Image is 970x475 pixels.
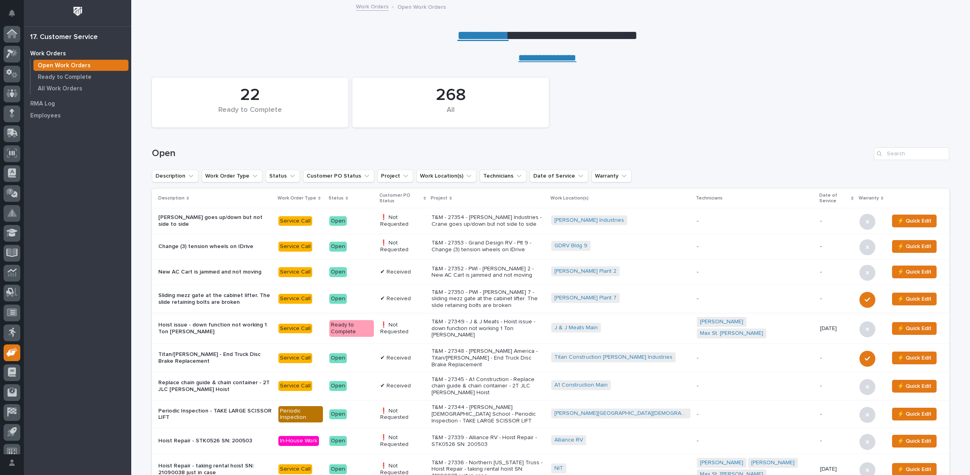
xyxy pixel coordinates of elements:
div: Service Call [278,464,312,474]
p: T&M - 27339 - Alliance RV - Hoist Repair - STK0526 SN: 200503 [432,434,545,448]
a: NIT [554,465,563,472]
a: [PERSON_NAME] [751,459,795,466]
a: GDRV Bldg 9 [554,242,587,249]
div: 22 [165,85,335,105]
span: ⚡ Quick Edit [897,267,931,277]
p: All Work Orders [38,85,82,92]
p: Open Work Orders [38,62,91,69]
span: ⚡ Quick Edit [897,353,931,363]
div: Open [329,294,347,304]
div: Open [329,267,347,277]
p: Customer PO Status [379,191,421,206]
p: - [697,269,814,276]
p: Work Location(s) [550,194,589,203]
a: [PERSON_NAME][GEOGRAPHIC_DATA][DEMOGRAPHIC_DATA] [554,410,687,417]
p: Ready to Complete [38,74,91,81]
p: New AC Cart is jammed and not moving [158,269,272,276]
button: Date of Service [530,170,588,182]
div: Ready to Complete [165,106,335,123]
div: Open [329,381,347,391]
p: Date of Service [819,191,849,206]
p: - [820,411,853,418]
div: Ready to Complete [329,320,374,337]
button: ⚡ Quick Edit [892,266,937,278]
p: [DATE] [820,325,853,332]
a: [PERSON_NAME] [700,319,743,325]
p: Warranty [859,194,879,203]
a: Alliance RV [554,437,583,444]
a: Max St. [PERSON_NAME] [700,330,763,337]
span: ⚡ Quick Edit [897,324,931,333]
tr: Sliding mezz gate at the cabinet lifter. The slide retaining bolts are brokenService CallOpen✔ Re... [152,285,949,313]
p: Open Work Orders [397,2,446,11]
p: T&M - 27352 - PWI - [PERSON_NAME] 2 - New AC Cart is jammed and not moving [432,266,545,279]
tr: Titan/[PERSON_NAME] - End Truck Disc Brake ReplacementService CallOpen✔ ReceivedT&M - 27348 - [PE... [152,344,949,372]
a: [PERSON_NAME] Plant 2 [554,268,616,275]
button: ⚡ Quick Edit [892,380,937,393]
p: Replace chain guide & chain container - 2T JLC [PERSON_NAME] Hoist [158,379,272,393]
button: ⚡ Quick Edit [892,293,937,305]
p: - [820,438,853,444]
p: [DATE] [820,466,853,473]
button: ⚡ Quick Edit [892,322,937,335]
div: Service Call [278,294,312,304]
a: [PERSON_NAME] Plant 7 [554,295,616,301]
p: Project [431,194,447,203]
a: Titan Construction [PERSON_NAME] Industries [554,354,673,361]
a: RMA Log [24,98,131,109]
p: ❗ Not Requested [380,240,425,253]
button: Warranty [591,170,632,182]
h1: Open [152,148,871,159]
p: Hoist Repair - STK0526 SN: 200503 [158,438,272,444]
p: RMA Log [30,100,55,108]
tr: Change (3) tension wheels on IDriveService CallOpen❗ Not RequestedT&M - 27353 - Grand Design RV -... [152,234,949,259]
p: ❗ Not Requested [380,322,425,335]
p: Titan/[PERSON_NAME] - End Truck Disc Brake Replacement [158,351,272,365]
p: Hoist issue - down function not working 1 Ton [PERSON_NAME] [158,322,272,335]
p: Sliding mezz gate at the cabinet lifter. The slide retaining bolts are broken [158,292,272,306]
p: T&M - 27349 - J & J Meats - Hoist issue - down function not working 1 Ton [PERSON_NAME] [432,319,545,338]
span: ⚡ Quick Edit [897,465,931,474]
div: Open [329,409,347,419]
div: Open [329,464,347,474]
a: A1 Construction Main [554,382,608,389]
span: ⚡ Quick Edit [897,409,931,419]
p: ✔ Received [380,355,425,362]
a: J & J Meats Main [554,324,598,331]
button: Work Order Type [202,170,262,182]
tr: New AC Cart is jammed and not movingService CallOpen✔ ReceivedT&M - 27352 - PWI - [PERSON_NAME] 2... [152,259,949,285]
p: - [820,355,853,362]
a: [PERSON_NAME] Industries [554,217,624,224]
p: - [697,411,814,418]
p: T&M - 27353 - Grand Design RV - Plt 9 - Change (3) tension wheels on IDrive [432,240,545,253]
tr: Hoist Repair - STK0526 SN: 200503In-House WorkOpen❗ Not RequestedT&M - 27339 - Alliance RV - Hois... [152,428,949,454]
a: All Work Orders [31,83,131,94]
span: ⚡ Quick Edit [897,242,931,251]
p: T&M - 27345 - A1 Construction - Replace chain guide & chain container - 2T JLC [PERSON_NAME] Hoist [432,376,545,396]
p: T&M - 27344 - [PERSON_NAME][DEMOGRAPHIC_DATA] School - Periodic Inspection - TAKE LARGE SCISSOR LIFT [432,404,545,424]
tr: Replace chain guide & chain container - 2T JLC [PERSON_NAME] HoistService CallOpen✔ ReceivedT&M -... [152,372,949,400]
button: ⚡ Quick Edit [892,215,937,227]
p: Periodic Inspection - TAKE LARGE SCISSOR LIFT [158,408,272,421]
div: All [366,106,535,123]
p: - [697,438,814,444]
span: ⚡ Quick Edit [897,294,931,304]
p: Description [158,194,185,203]
input: Search [874,147,949,160]
span: ⚡ Quick Edit [897,216,931,226]
a: Employees [24,109,131,121]
p: - [697,295,814,302]
p: ✔ Received [380,269,425,276]
p: - [820,218,853,225]
button: Work Location(s) [416,170,476,182]
p: T&M - 27354 - [PERSON_NAME] Industries - Crane goes up/down but not side to side [432,214,545,228]
p: Work Order Type [278,194,316,203]
a: Work Orders [356,2,389,11]
p: - [697,383,814,389]
button: Project [377,170,413,182]
a: Ready to Complete [31,71,131,82]
p: ✔ Received [380,383,425,389]
p: ❗ Not Requested [380,214,425,228]
div: Service Call [278,353,312,363]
